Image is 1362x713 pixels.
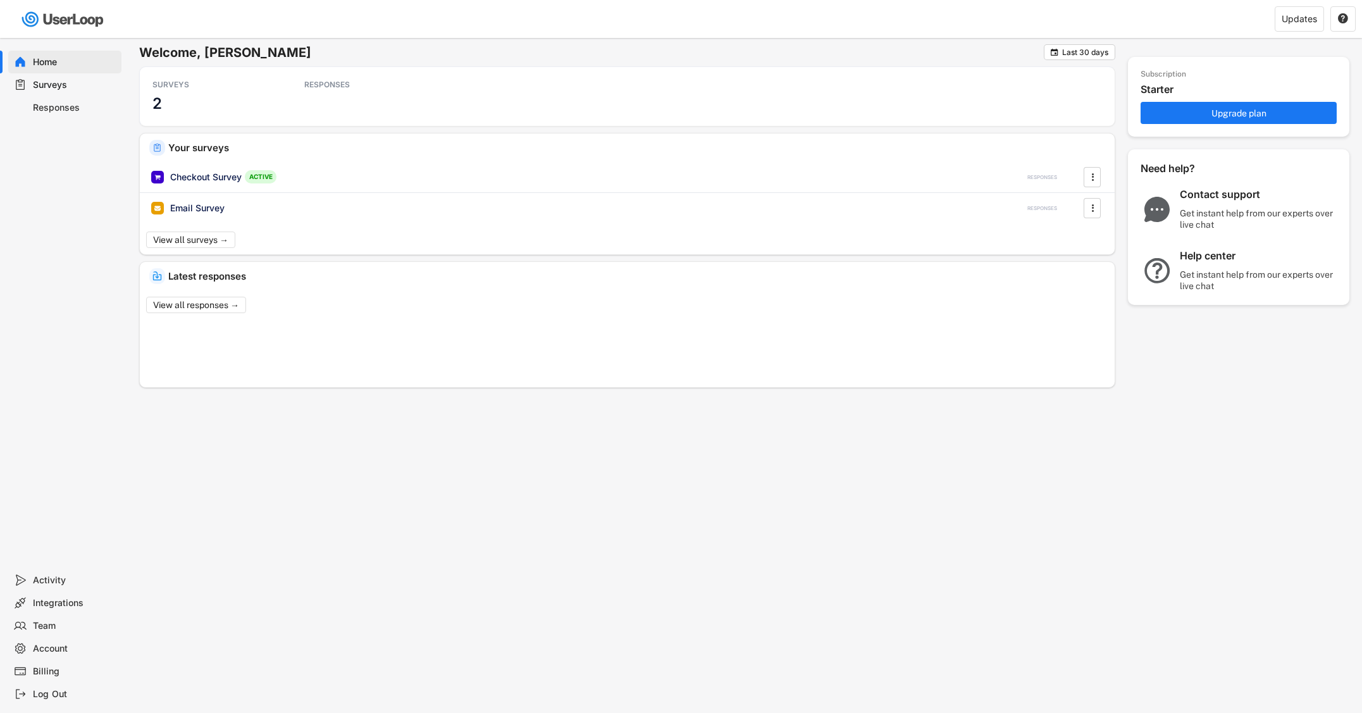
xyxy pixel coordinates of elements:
div: Starter [1141,83,1343,96]
div: RESPONSES [1027,174,1057,181]
img: IncomingMajor.svg [152,271,162,281]
img: QuestionMarkInverseMajor.svg [1141,258,1173,283]
div: SURVEYS [152,80,266,90]
text:  [1338,13,1348,24]
div: Integrations [33,597,116,609]
div: Activity [33,574,116,586]
div: Log Out [33,688,116,700]
div: RESPONSES [304,80,418,90]
div: Account [33,643,116,655]
div: Home [33,56,116,68]
button:  [1086,168,1099,187]
text:  [1091,201,1094,214]
div: Help center [1180,249,1338,263]
img: ChatMajor.svg [1141,197,1173,222]
div: Get instant help from our experts over live chat [1180,208,1338,230]
div: Subscription [1141,70,1186,80]
button: Upgrade plan [1141,102,1337,124]
div: Email Survey [170,202,225,214]
h6: Welcome, [PERSON_NAME] [139,44,1044,61]
div: Your surveys [168,143,1105,152]
div: Surveys [33,79,116,91]
div: Latest responses [168,271,1105,281]
div: Need help? [1141,162,1229,175]
div: Checkout Survey [170,171,242,183]
div: Billing [33,666,116,678]
button: View all surveys → [146,232,235,248]
img: userloop-logo-01.svg [19,6,108,32]
div: Last 30 days [1062,49,1108,56]
button:  [1337,13,1349,25]
div: Get instant help from our experts over live chat [1180,269,1338,292]
div: Updates [1282,15,1317,23]
h3: 2 [152,94,162,113]
div: Contact support [1180,188,1338,201]
button:  [1086,199,1099,218]
text:  [1051,47,1058,57]
div: Responses [33,102,116,114]
div: RESPONSES [1027,205,1057,212]
div: ACTIVE [245,170,276,183]
text:  [1091,170,1094,183]
button: View all responses → [146,297,246,313]
button:  [1049,47,1059,57]
div: Team [33,620,116,632]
